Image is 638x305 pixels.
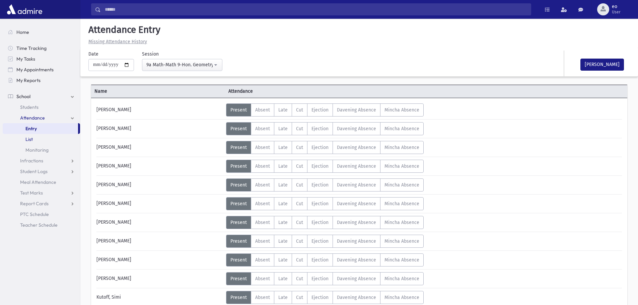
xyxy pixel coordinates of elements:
[337,182,376,188] span: Davening Absence
[612,4,621,9] span: eo
[3,177,80,187] a: Meal Attendance
[3,145,80,155] a: Monitoring
[142,51,159,58] label: Session
[230,107,247,113] span: Present
[226,253,424,266] div: AttTypes
[225,88,359,95] span: Attendance
[337,220,376,225] span: Davening Absence
[278,257,288,263] span: Late
[278,145,288,150] span: Late
[3,112,80,123] a: Attendance
[230,145,247,150] span: Present
[337,257,376,263] span: Davening Absence
[311,163,329,169] span: Ejection
[311,182,329,188] span: Ejection
[3,209,80,220] a: PTC Schedule
[88,51,98,58] label: Date
[311,145,329,150] span: Ejection
[311,257,329,263] span: Ejection
[93,253,226,266] div: [PERSON_NAME]
[20,179,56,185] span: Meal Attendance
[278,182,288,188] span: Late
[86,39,147,45] a: Missing Attendance History
[311,126,329,132] span: Ejection
[25,126,37,132] span: Entry
[296,276,303,282] span: Cut
[226,216,424,229] div: AttTypes
[278,126,288,132] span: Late
[311,107,329,113] span: Ejection
[337,201,376,207] span: Davening Absence
[384,107,419,113] span: Mincha Absence
[3,166,80,177] a: Student Logs
[255,276,270,282] span: Absent
[3,123,78,134] a: Entry
[278,276,288,282] span: Late
[20,211,49,217] span: PTC Schedule
[384,201,419,207] span: Mincha Absence
[86,24,633,35] h5: Attendance Entry
[337,126,376,132] span: Davening Absence
[278,238,288,244] span: Late
[3,187,80,198] a: Test Marks
[278,163,288,169] span: Late
[337,163,376,169] span: Davening Absence
[296,295,303,300] span: Cut
[255,201,270,207] span: Absent
[226,197,424,210] div: AttTypes
[146,61,213,68] div: 9a Math-Math 9-Hon. Geometry(11:37AM-12:20PM)
[230,238,247,244] span: Present
[20,104,39,110] span: Students
[3,43,80,54] a: Time Tracking
[226,178,424,192] div: AttTypes
[93,291,226,304] div: Kutoff, Simi
[3,220,80,230] a: Teacher Schedule
[16,29,29,35] span: Home
[255,163,270,169] span: Absent
[16,77,41,83] span: My Reports
[230,257,247,263] span: Present
[612,9,621,15] span: User
[230,126,247,132] span: Present
[88,39,147,45] u: Missing Attendance History
[93,160,226,173] div: [PERSON_NAME]
[3,27,80,37] a: Home
[93,272,226,285] div: [PERSON_NAME]
[278,295,288,300] span: Late
[20,168,48,174] span: Student Logs
[296,182,303,188] span: Cut
[311,295,329,300] span: Ejection
[16,93,30,99] span: School
[3,198,80,209] a: Report Cards
[296,145,303,150] span: Cut
[230,182,247,188] span: Present
[384,220,419,225] span: Mincha Absence
[296,220,303,225] span: Cut
[226,122,424,135] div: AttTypes
[20,158,43,164] span: Infractions
[16,45,47,51] span: Time Tracking
[384,126,419,132] span: Mincha Absence
[16,67,54,73] span: My Appointments
[3,91,80,102] a: School
[230,201,247,207] span: Present
[311,220,329,225] span: Ejection
[278,220,288,225] span: Late
[3,75,80,86] a: My Reports
[93,235,226,248] div: [PERSON_NAME]
[5,3,44,16] img: AdmirePro
[230,163,247,169] span: Present
[20,201,49,207] span: Report Cards
[93,141,226,154] div: [PERSON_NAME]
[255,220,270,225] span: Absent
[25,147,49,153] span: Monitoring
[255,257,270,263] span: Absent
[384,257,419,263] span: Mincha Absence
[311,238,329,244] span: Ejection
[255,238,270,244] span: Absent
[3,134,80,145] a: List
[20,222,58,228] span: Teacher Schedule
[296,201,303,207] span: Cut
[25,136,33,142] span: List
[3,64,80,75] a: My Appointments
